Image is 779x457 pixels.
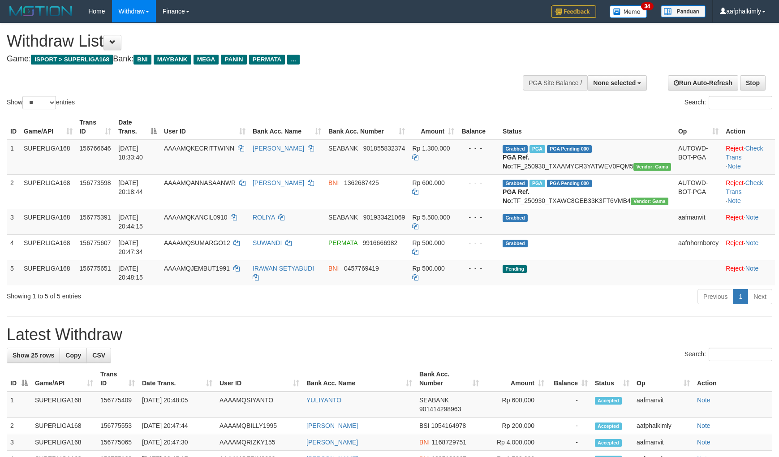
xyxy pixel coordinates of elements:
td: 156775409 [97,392,138,418]
span: BSI [419,422,430,429]
th: Op: activate to sort column ascending [633,366,693,392]
td: 3 [7,209,20,234]
th: Trans ID: activate to sort column ascending [97,366,138,392]
span: 156775607 [80,239,111,246]
span: PGA Pending [547,180,592,187]
input: Search: [709,348,772,361]
span: Marked by aafheankoy [529,145,545,153]
span: Grabbed [503,214,528,222]
span: [DATE] 20:48:15 [118,265,143,281]
td: Rp 600,000 [482,392,548,418]
span: Show 25 rows [13,352,54,359]
td: AAAAMQBILLY1995 [216,418,303,434]
a: Reject [726,179,744,186]
span: AAAAMQSUMARGO12 [164,239,230,246]
span: MEGA [194,55,219,65]
h1: Latest Withdraw [7,326,772,344]
th: Amount: activate to sort column ascending [409,114,458,140]
td: 2 [7,418,31,434]
td: · [722,234,775,260]
a: Previous [697,289,733,304]
span: AAAAMQANNASAANWR [164,179,236,186]
td: [DATE] 20:48:05 [138,392,216,418]
span: 156775391 [80,214,111,221]
b: PGA Ref. No: [503,154,529,170]
span: Grabbed [503,145,528,153]
a: CSV [86,348,111,363]
span: BNI [328,179,339,186]
a: [PERSON_NAME] [253,179,304,186]
th: Action [693,366,772,392]
a: Check Trans [726,179,763,195]
a: Run Auto-Refresh [668,75,738,91]
a: Note [727,197,741,204]
td: SUPERLIGA168 [20,140,76,175]
span: Copy 901855832374 to clipboard [363,145,405,152]
td: SUPERLIGA168 [20,209,76,234]
span: BNI [133,55,151,65]
span: Pending [503,265,527,273]
a: Note [727,163,741,170]
td: SUPERLIGA168 [31,418,97,434]
a: YULIYANTO [306,397,341,404]
select: Showentries [22,96,56,109]
td: AUTOWD-BOT-PGA [675,174,722,209]
span: Grabbed [503,240,528,247]
div: Showing 1 to 5 of 5 entries [7,288,318,301]
th: Status: activate to sort column ascending [591,366,633,392]
a: Reject [726,239,744,246]
span: Vendor URL: https://trx31.1velocity.biz [631,198,668,205]
span: Copy 1168729751 to clipboard [431,439,466,446]
label: Search: [684,348,772,361]
h1: Withdraw List [7,32,510,50]
td: Rp 4,000,000 [482,434,548,451]
span: Marked by aafsoycanthlai [529,180,545,187]
th: Bank Acc. Name: activate to sort column ascending [303,366,416,392]
b: PGA Ref. No: [503,188,529,204]
button: None selected [587,75,647,91]
span: BNI [419,439,430,446]
span: Rp 5.500.000 [412,214,450,221]
td: 3 [7,434,31,451]
a: Note [745,214,759,221]
a: 1 [733,289,748,304]
span: SEABANK [419,397,449,404]
span: 34 [641,2,653,10]
span: PERMATA [328,239,357,246]
th: Trans ID: activate to sort column ascending [76,114,115,140]
div: - - - [461,238,495,247]
span: AAAAMQJEMBUT1991 [164,265,230,272]
label: Search: [684,96,772,109]
span: BNI [328,265,339,272]
span: Copy 1362687425 to clipboard [344,179,379,186]
td: 156775553 [97,418,138,434]
a: IRAWAN SETYABUDI [253,265,314,272]
a: Reject [726,214,744,221]
td: · [722,260,775,285]
span: SEABANK [328,145,358,152]
span: 156773598 [80,179,111,186]
th: User ID: activate to sort column ascending [216,366,303,392]
th: Game/API: activate to sort column ascending [20,114,76,140]
th: ID [7,114,20,140]
th: Balance [458,114,499,140]
span: Vendor URL: https://trx31.1velocity.biz [633,163,671,171]
a: Stop [740,75,766,91]
span: Grabbed [503,180,528,187]
span: Copy 1054164978 to clipboard [431,422,466,429]
span: SEABANK [328,214,358,221]
span: ISPORT > SUPERLIGA168 [31,55,113,65]
div: - - - [461,264,495,273]
div: - - - [461,178,495,187]
th: Balance: activate to sort column ascending [548,366,591,392]
span: Accepted [595,439,622,447]
div: - - - [461,144,495,153]
td: aafmanvit [633,434,693,451]
a: Note [745,265,759,272]
span: Rp 600.000 [412,179,444,186]
td: AAAAMQSIYANTO [216,392,303,418]
img: Button%20Memo.svg [610,5,647,18]
span: 156766646 [80,145,111,152]
td: - [548,434,591,451]
td: aafnhornborey [675,234,722,260]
